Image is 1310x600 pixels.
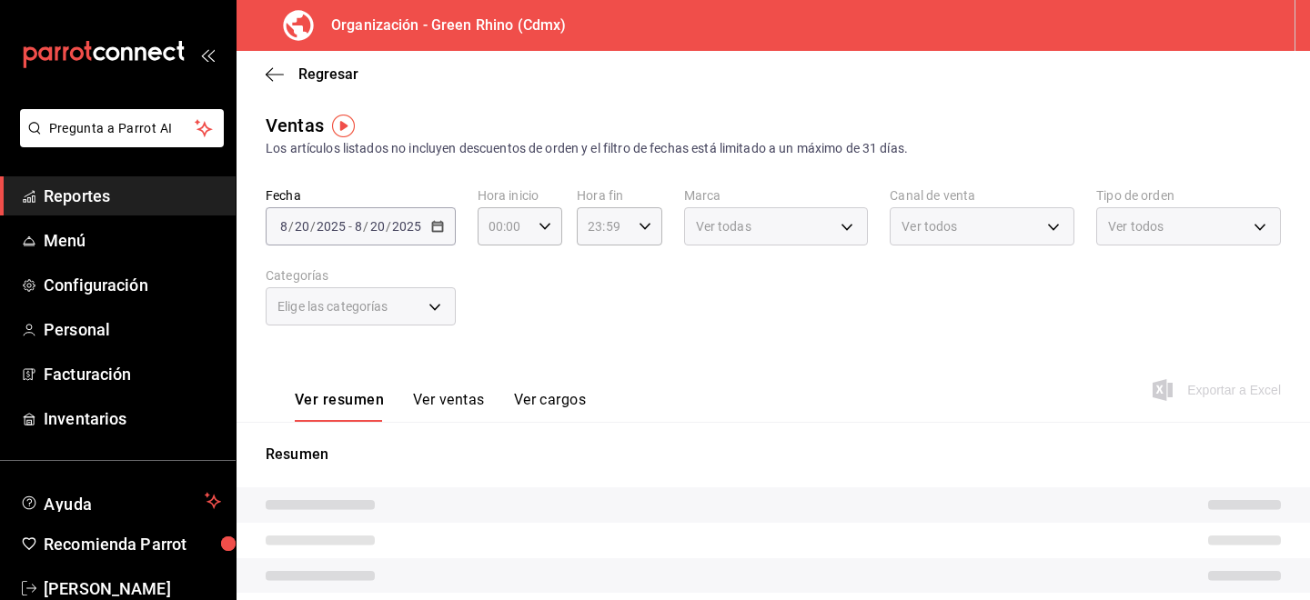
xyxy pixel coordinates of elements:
input: ---- [316,219,347,234]
input: -- [279,219,288,234]
label: Categorías [266,269,456,282]
span: / [310,219,316,234]
label: Marca [684,189,869,202]
span: Ver todos [902,217,957,235]
img: Tooltip marker [332,115,355,137]
input: -- [354,219,363,234]
label: Tipo de orden [1096,189,1281,202]
button: Pregunta a Parrot AI [20,109,224,147]
button: Ver resumen [295,391,384,422]
span: Configuración [44,273,221,297]
span: Ver todas [696,217,751,235]
div: Los artículos listados no incluyen descuentos de orden y el filtro de fechas está limitado a un m... [266,139,1281,158]
span: Pregunta a Parrot AI [49,119,196,138]
span: Reportes [44,184,221,208]
span: Ver todos [1108,217,1164,235]
div: navigation tabs [295,391,586,422]
span: Personal [44,317,221,342]
span: Menú [44,228,221,253]
button: open_drawer_menu [200,47,215,62]
a: Pregunta a Parrot AI [13,132,224,151]
span: / [363,219,368,234]
div: Ventas [266,112,324,139]
input: ---- [391,219,422,234]
span: Recomienda Parrot [44,532,221,556]
label: Canal de venta [890,189,1074,202]
span: / [386,219,391,234]
button: Ver ventas [413,391,485,422]
span: Ayuda [44,490,197,512]
label: Fecha [266,189,456,202]
button: Regresar [266,65,358,83]
label: Hora inicio [478,189,562,202]
span: / [288,219,294,234]
span: Inventarios [44,406,221,431]
span: Elige las categorías [277,297,388,315]
button: Ver cargos [514,391,587,422]
span: - [348,219,352,234]
span: Regresar [298,65,358,83]
h3: Organización - Green Rhino (Cdmx) [317,15,566,36]
label: Hora fin [577,189,661,202]
input: -- [369,219,386,234]
input: -- [294,219,310,234]
p: Resumen [266,444,1281,465]
span: Facturación [44,362,221,386]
